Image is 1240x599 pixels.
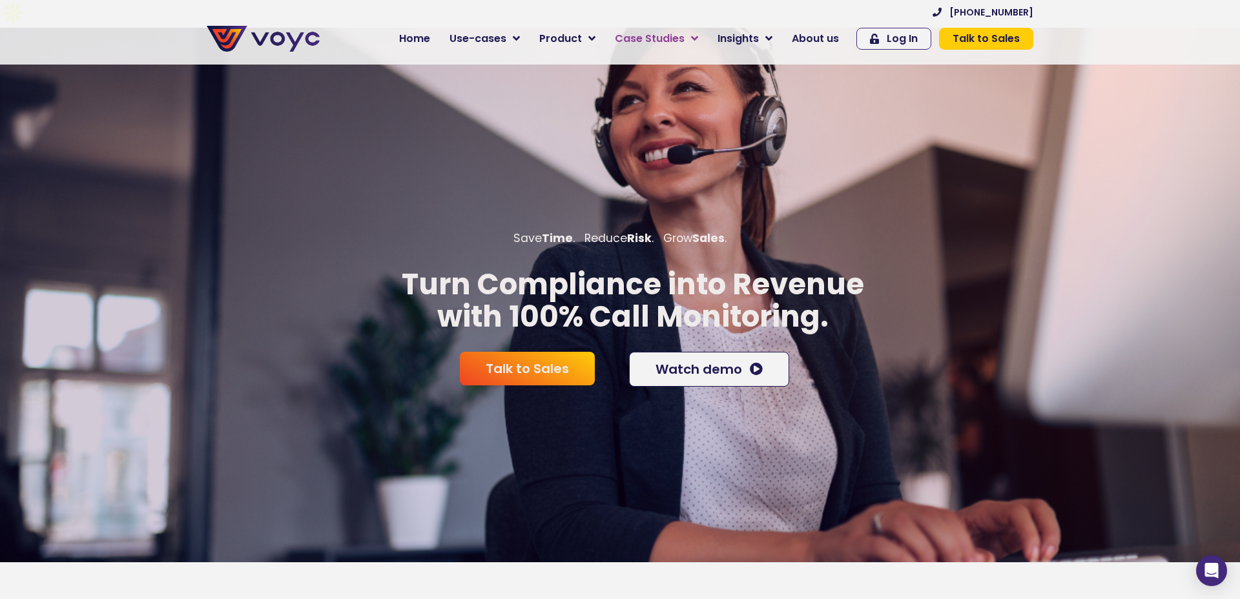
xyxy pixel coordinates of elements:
[792,31,839,46] span: About us
[539,31,582,46] span: Product
[692,230,725,246] b: Sales
[460,352,595,385] a: Talk to Sales
[542,230,573,246] b: Time
[718,31,759,46] span: Insights
[953,34,1020,44] span: Talk to Sales
[933,8,1033,17] a: [PHONE_NUMBER]
[856,28,931,50] a: Log In
[887,34,918,44] span: Log In
[782,26,849,52] a: About us
[629,352,789,387] a: Watch demo
[939,28,1033,50] a: Talk to Sales
[389,26,440,52] a: Home
[708,26,782,52] a: Insights
[949,8,1033,17] span: [PHONE_NUMBER]
[627,230,652,246] b: Risk
[440,26,530,52] a: Use-cases
[530,26,605,52] a: Product
[207,26,320,52] img: voyc-full-logo
[1196,555,1227,586] div: Open Intercom Messenger
[399,31,430,46] span: Home
[656,363,742,376] span: Watch demo
[615,31,685,46] span: Case Studies
[449,31,506,46] span: Use-cases
[486,362,569,375] span: Talk to Sales
[605,26,708,52] a: Case Studies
